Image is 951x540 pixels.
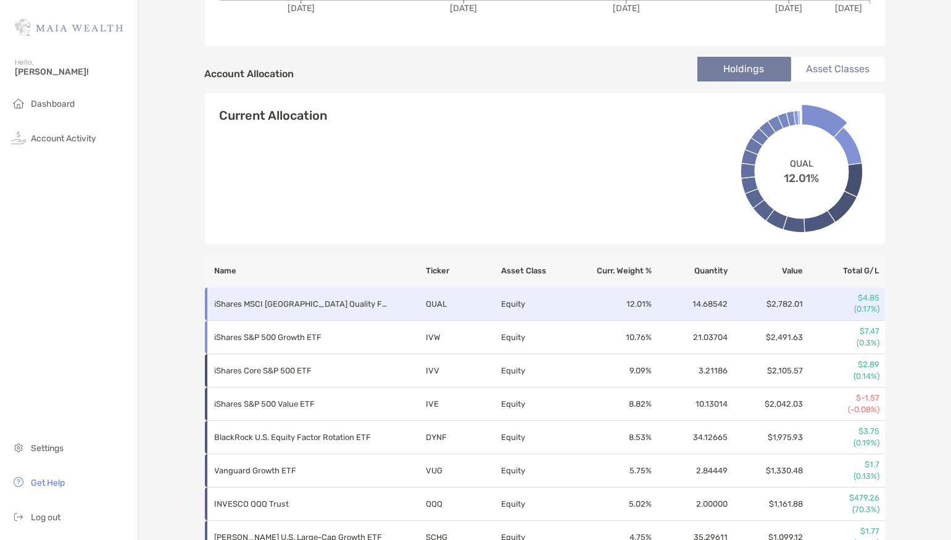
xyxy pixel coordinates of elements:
p: (-0.08%) [804,404,879,415]
th: Total G/L [804,254,884,288]
td: 12.01 % [576,288,652,321]
td: 21.03704 [652,321,728,354]
td: $1,330.48 [728,454,804,488]
td: 2.00000 [652,488,728,521]
span: Get Help [31,478,65,488]
p: (0.3%) [804,338,879,349]
p: BlackRock U.S. Equity Factor Rotation ETF [215,430,388,445]
td: $1,975.93 [728,421,804,454]
td: Equity [501,321,577,354]
span: [PERSON_NAME]! [15,67,130,77]
tspan: [DATE] [287,3,314,14]
p: $7.47 [804,326,879,337]
img: Zoe Logo [15,5,123,49]
th: Quantity [652,254,728,288]
p: INVESCO QQQ Trust [215,496,388,512]
td: 10.13014 [652,388,728,421]
span: Dashboard [31,99,75,109]
td: $2,042.03 [728,388,804,421]
span: 12.01% [784,168,820,185]
th: Value [728,254,804,288]
td: $2,491.63 [728,321,804,354]
p: $4.85 [804,293,879,304]
tspan: [DATE] [835,3,862,14]
td: Equity [501,388,577,421]
span: QUAL [790,158,813,168]
td: 34.12665 [652,421,728,454]
img: logout icon [11,509,26,524]
td: QQQ [425,488,501,521]
td: 9.09 % [576,354,652,388]
span: Settings [31,443,64,454]
td: VUG [425,454,501,488]
p: Vanguard Growth ETF [215,463,388,478]
p: iShares S&P 500 Growth ETF [215,330,388,345]
td: Equity [501,488,577,521]
td: IVV [425,354,501,388]
li: Holdings [697,57,791,81]
td: $2,105.57 [728,354,804,388]
td: 3.21186 [652,354,728,388]
img: household icon [11,96,26,110]
p: iShares S&P 500 Value ETF [215,396,388,412]
td: Equity [501,421,577,454]
p: (0.19%) [804,438,879,449]
p: $-1.57 [804,393,879,404]
p: $3.75 [804,426,879,437]
p: iShares Core S&P 500 ETF [215,363,388,378]
tspan: [DATE] [612,3,639,14]
p: $2.89 [804,359,879,370]
tspan: [DATE] [775,3,802,14]
p: (0.13%) [804,471,879,482]
td: $2,782.01 [728,288,804,321]
td: 8.82 % [576,388,652,421]
th: Asset Class [501,254,577,288]
span: Log out [31,512,60,523]
td: Equity [501,354,577,388]
p: iShares MSCI USA Quality Factor ETF [215,296,388,312]
li: Asset Classes [791,57,885,81]
td: 8.53 % [576,421,652,454]
h4: Account Allocation [205,68,294,80]
td: 10.76 % [576,321,652,354]
td: 5.75 % [576,454,652,488]
td: IVE [425,388,501,421]
tspan: [DATE] [450,3,477,14]
p: $1.77 [804,526,879,537]
img: get-help icon [11,475,26,489]
th: Curr. Weight % [576,254,652,288]
p: $479.26 [804,492,879,504]
p: (0.14%) [804,371,879,382]
p: (70.3%) [804,504,879,515]
h4: Current Allocation [220,108,328,123]
td: QUAL [425,288,501,321]
th: Name [205,254,425,288]
p: $1.7 [804,459,879,470]
td: Equity [501,288,577,321]
td: IVW [425,321,501,354]
td: 5.02 % [576,488,652,521]
th: Ticker [425,254,501,288]
img: settings icon [11,440,26,455]
img: activity icon [11,130,26,145]
td: $1,161.88 [728,488,804,521]
p: (0.17%) [804,304,879,315]
span: Account Activity [31,133,96,144]
td: 14.68542 [652,288,728,321]
td: 2.84449 [652,454,728,488]
td: DYNF [425,421,501,454]
td: Equity [501,454,577,488]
